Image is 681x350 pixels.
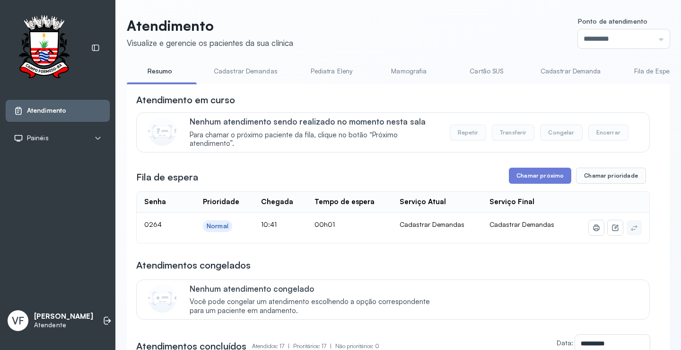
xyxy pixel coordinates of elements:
[489,220,554,228] span: Cadastrar Demandas
[144,197,166,206] div: Senha
[190,297,440,315] span: Você pode congelar um atendimento escolhendo a opção correspondente para um paciente em andamento.
[531,63,611,79] a: Cadastrar Demanda
[34,321,93,329] p: Atendente
[148,284,176,313] img: Imagem de CalloutCard
[509,168,571,184] button: Chamar próximo
[10,15,78,81] img: Logotipo do estabelecimento
[127,63,193,79] a: Resumo
[261,220,277,228] span: 10:41
[136,259,251,272] h3: Atendimentos congelados
[127,17,293,34] p: Atendimento
[261,197,293,206] div: Chegada
[127,38,293,48] div: Visualize e gerencie os pacientes da sua clínica
[207,222,228,230] div: Normal
[376,63,442,79] a: Mamografia
[489,197,534,206] div: Serviço Final
[578,17,647,25] span: Ponto de atendimento
[288,342,289,350] span: |
[144,220,162,228] span: 0264
[314,197,375,206] div: Tempo de espera
[148,117,176,146] img: Imagem de CalloutCard
[14,106,102,116] a: Atendimento
[314,220,335,228] span: 00h01
[492,125,535,141] button: Transferir
[576,168,646,184] button: Chamar prioridade
[588,125,629,141] button: Encerrar
[454,63,520,79] a: Cartão SUS
[400,220,475,229] div: Cadastrar Demandas
[557,339,573,347] label: Data:
[450,125,486,141] button: Repetir
[204,63,287,79] a: Cadastrar Demandas
[330,342,332,350] span: |
[400,197,446,206] div: Serviço Atual
[190,117,440,126] p: Nenhum atendimento sendo realizado no momento nesta sala
[540,125,582,141] button: Congelar
[190,284,440,294] p: Nenhum atendimento congelado
[190,131,440,149] span: Para chamar o próximo paciente da fila, clique no botão “Próximo atendimento”.
[136,93,235,107] h3: Atendimento em curso
[34,312,93,321] p: [PERSON_NAME]
[136,171,198,184] h3: Fila de espera
[298,63,365,79] a: Pediatra Eleny
[27,107,66,115] span: Atendimento
[27,134,49,142] span: Painéis
[203,197,239,206] div: Prioridade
